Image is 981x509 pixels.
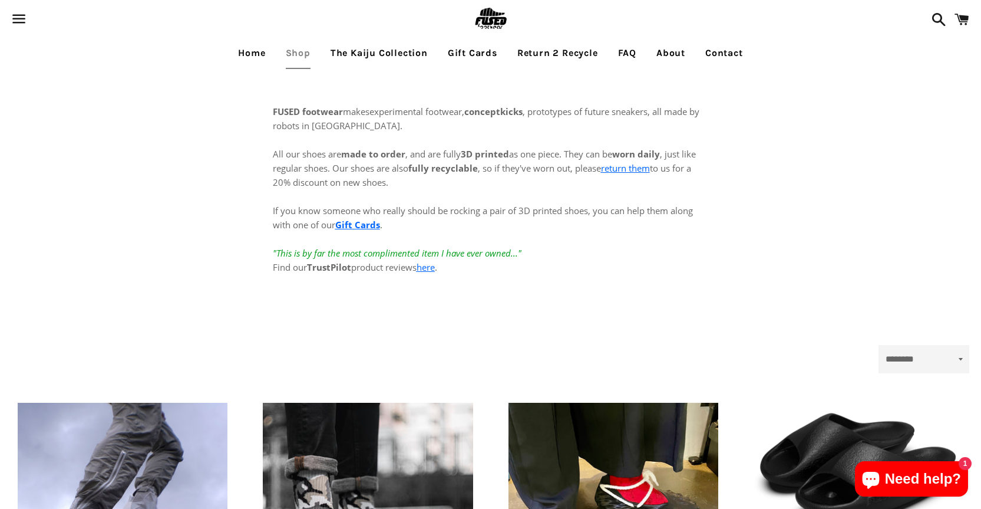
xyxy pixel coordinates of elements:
strong: worn daily [612,148,660,160]
span: experimental footwear, , prototypes of future sneakers, all made by robots in [GEOGRAPHIC_DATA]. [273,106,699,132]
em: "This is by far the most complimented item I have ever owned..." [273,247,521,259]
a: Return 2 Recycle [508,38,607,68]
span: makes [273,106,369,117]
strong: made to order [341,148,405,160]
a: Gift Cards [335,219,380,231]
strong: 3D printed [461,148,509,160]
a: here [417,261,435,273]
a: return them [601,162,650,174]
a: Shop [277,38,319,68]
strong: conceptkicks [464,106,523,117]
strong: TrustPilot [307,261,351,273]
a: The Kaiju Collection [322,38,437,68]
strong: fully recyclable [408,162,478,174]
a: Contact [696,38,752,68]
inbox-online-store-chat: Shopify online store chat [851,461,972,500]
a: Home [229,38,274,68]
strong: FUSED footwear [273,106,343,117]
a: About [648,38,694,68]
a: FAQ [609,38,645,68]
a: Gift Cards [439,38,506,68]
p: All our shoes are , and are fully as one piece. They can be , just like regular shoes. Our shoes ... [273,133,709,274]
